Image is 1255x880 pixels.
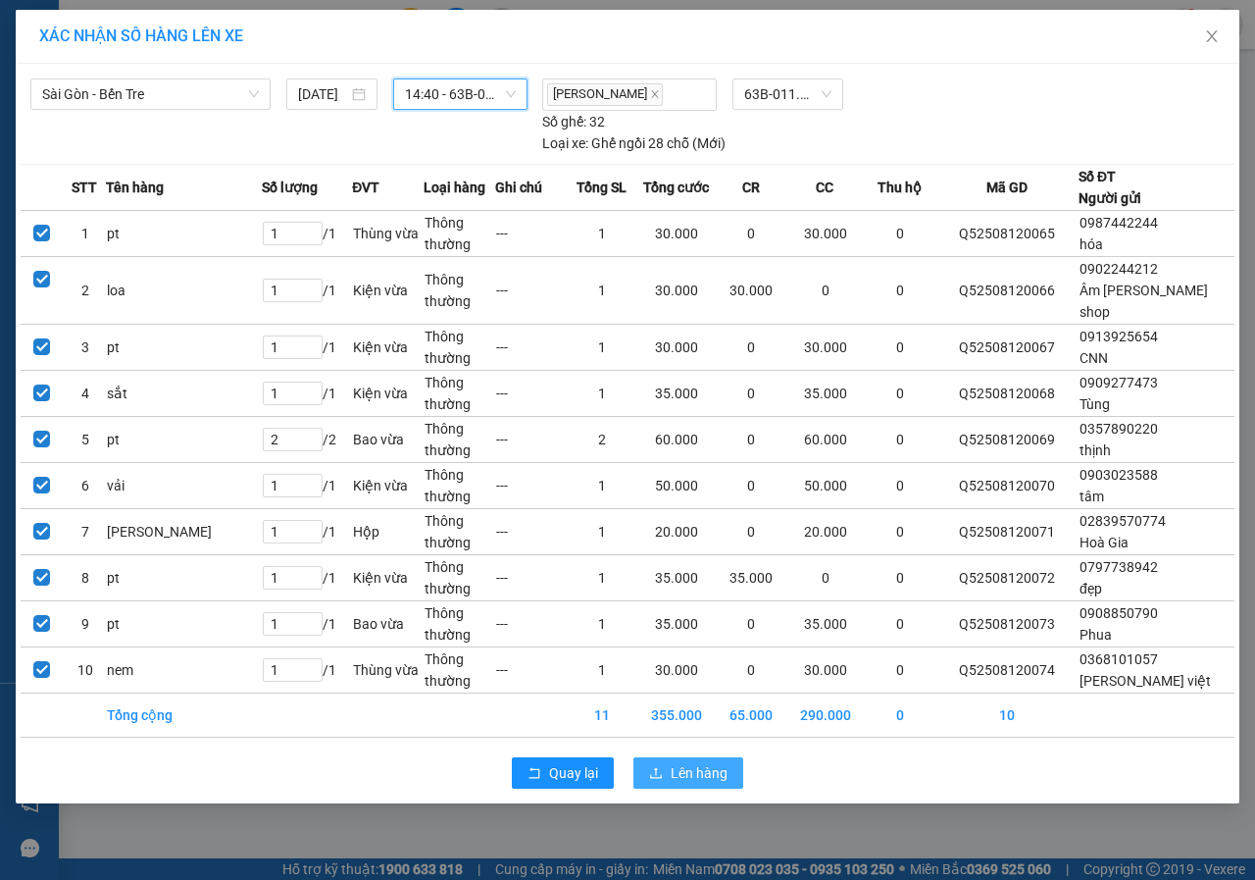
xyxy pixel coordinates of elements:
[106,256,262,324] td: loa
[864,210,935,256] td: 0
[542,132,588,154] span: Loại xe:
[1079,166,1141,209] div: Số ĐT Người gửi
[64,370,107,416] td: 4
[405,79,515,109] span: 14:40 - 63B-011.12
[352,508,424,554] td: Hộp
[742,177,760,198] span: CR
[638,370,716,416] td: 35.000
[638,554,716,600] td: 35.000
[424,647,495,693] td: Thông thường
[1079,236,1103,252] span: hóa
[649,766,663,782] span: upload
[512,757,614,789] button: rollbackQuay lại
[1079,627,1112,643] span: Phua
[352,647,424,693] td: Thùng vừa
[352,554,424,600] td: Kiện vừa
[787,462,865,508] td: 50.000
[638,416,716,462] td: 60.000
[864,324,935,370] td: 0
[1079,350,1108,366] span: CNN
[1079,535,1129,550] span: Hoà Gia
[864,256,935,324] td: 0
[495,462,567,508] td: ---
[1204,28,1220,44] span: close
[424,416,495,462] td: Thông thường
[787,693,865,737] td: 290.000
[424,256,495,324] td: Thông thường
[864,370,935,416] td: 0
[638,210,716,256] td: 30.000
[935,416,1079,462] td: Q52508120069
[716,693,787,737] td: 65.000
[262,324,352,370] td: / 1
[1079,513,1166,529] span: 02839570774
[864,508,935,554] td: 0
[986,177,1028,198] span: Mã GD
[935,508,1079,554] td: Q52508120071
[864,647,935,693] td: 0
[1079,329,1158,344] span: 0913925654
[567,554,638,600] td: 1
[495,177,542,198] span: Ghi chú
[542,111,605,132] div: 32
[352,324,424,370] td: Kiện vừa
[638,508,716,554] td: 20.000
[1079,489,1104,504] span: tâm
[495,416,567,462] td: ---
[864,600,935,647] td: 0
[878,177,922,198] span: Thu hộ
[262,508,352,554] td: / 1
[567,256,638,324] td: 1
[787,647,865,693] td: 30.000
[716,256,787,324] td: 30.000
[1079,375,1158,390] span: 0909277473
[542,132,726,154] div: Ghế ngồi 28 chỗ (Mới)
[935,210,1079,256] td: Q52508120065
[424,508,495,554] td: Thông thường
[716,210,787,256] td: 0
[262,416,352,462] td: / 2
[935,693,1079,737] td: 10
[1079,651,1158,667] span: 0368101057
[567,370,638,416] td: 1
[638,600,716,647] td: 35.000
[577,177,627,198] span: Tổng SL
[352,256,424,324] td: Kiện vừa
[262,210,352,256] td: / 1
[64,462,107,508] td: 6
[298,83,348,105] input: 12/08/2025
[567,324,638,370] td: 1
[638,462,716,508] td: 50.000
[106,647,262,693] td: nem
[64,210,107,256] td: 1
[716,647,787,693] td: 0
[1079,261,1158,277] span: 0902244212
[64,324,107,370] td: 3
[64,508,107,554] td: 7
[262,647,352,693] td: / 1
[787,210,865,256] td: 30.000
[495,554,567,600] td: ---
[935,324,1079,370] td: Q52508120067
[716,554,787,600] td: 35.000
[638,256,716,324] td: 30.000
[352,600,424,647] td: Bao vừa
[424,462,495,508] td: Thông thường
[638,324,716,370] td: 30.000
[542,111,586,132] span: Số ghế:
[716,508,787,554] td: 0
[262,554,352,600] td: / 1
[716,600,787,647] td: 0
[744,79,831,109] span: 63B-011.12
[864,554,935,600] td: 0
[633,757,743,789] button: uploadLên hàng
[106,462,262,508] td: vải
[262,462,352,508] td: / 1
[495,508,567,554] td: ---
[424,324,495,370] td: Thông thường
[262,177,318,198] span: Số lượng
[1079,215,1158,231] span: 0987442244
[352,370,424,416] td: Kiện vừa
[495,324,567,370] td: ---
[643,177,709,198] span: Tổng cước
